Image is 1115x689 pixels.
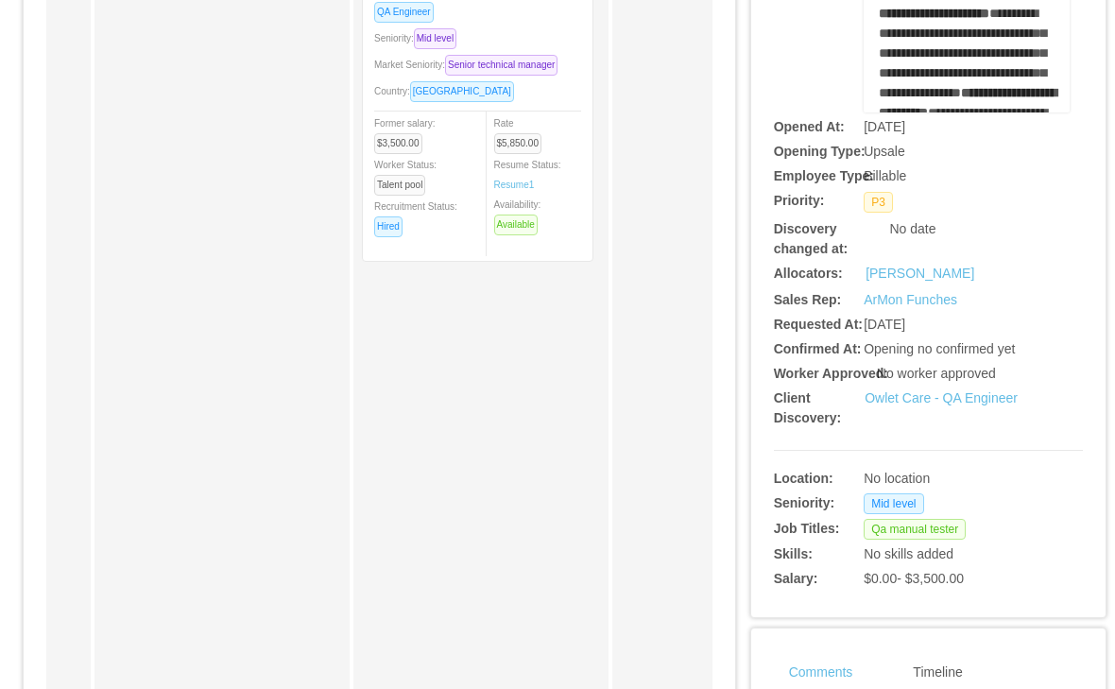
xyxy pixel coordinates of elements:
[864,571,964,586] span: $0.00 - $3,500.00
[374,2,434,23] span: QA Engineer
[864,546,953,561] span: No skills added
[774,341,862,356] b: Confirmed At:
[864,144,905,159] span: Upsale
[374,118,435,148] span: Former salary:
[374,133,422,154] span: $3,500.00
[445,55,557,76] span: Senior technical manager
[374,175,425,196] span: Talent pool
[774,266,843,281] b: Allocators:
[374,60,565,70] span: Market Seniority:
[889,221,935,236] span: No date
[494,118,550,148] span: Rate
[494,178,535,192] a: Resume1
[774,471,833,486] b: Location:
[866,264,974,284] a: [PERSON_NAME]
[864,519,966,540] span: Qa manual tester
[864,317,905,332] span: [DATE]
[494,160,561,190] span: Resume Status:
[774,390,842,425] b: Client Discovery:
[494,199,545,230] span: Availability:
[414,28,456,49] span: Mid level
[864,192,893,213] span: P3
[774,292,842,307] b: Sales Rep:
[410,81,514,102] span: [GEOGRAPHIC_DATA]
[374,216,403,237] span: Hired
[374,160,437,190] span: Worker Status:
[774,221,849,256] b: Discovery changed at:
[864,168,906,183] span: Billable
[774,144,866,159] b: Opening Type:
[774,571,818,586] b: Salary:
[864,119,905,134] span: [DATE]
[494,215,538,235] span: Available
[774,521,840,536] b: Job Titles:
[774,119,845,134] b: Opened At:
[864,292,957,307] a: ArMon Funches
[864,341,1015,356] span: Opening no confirmed yet
[864,469,1019,489] div: No location
[774,168,874,183] b: Employee Type:
[774,317,863,332] b: Requested At:
[774,546,813,561] b: Skills:
[774,193,825,208] b: Priority:
[374,33,464,43] span: Seniority:
[774,495,835,510] b: Seniority:
[774,366,888,381] b: Worker Approved:
[494,133,542,154] span: $5,850.00
[865,390,1018,405] a: Owlet Care - QA Engineer
[877,366,996,381] span: No worker approved
[864,493,923,514] span: Mid level
[374,201,457,232] span: Recruitment Status:
[374,86,522,96] span: Country:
